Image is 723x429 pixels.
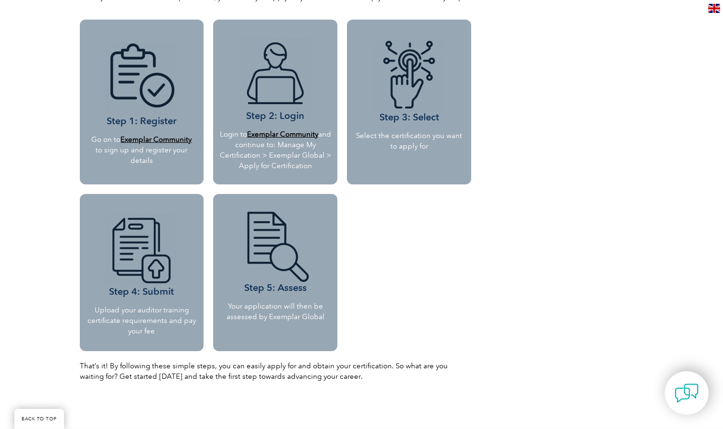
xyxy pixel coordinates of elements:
p: Select the certification you want to apply for [354,130,464,151]
a: Exemplar Community [120,135,192,144]
p: Login to and continue to: Manage My Certification > Exemplar Global > Apply for Certification [219,129,332,171]
img: en [708,4,720,13]
h3: Step 2: Login [219,38,332,122]
p: That’s it! By following these simple steps, you can easily apply for and obtain your certificatio... [80,361,472,382]
a: Exemplar Community [247,130,318,139]
h3: Step 5: Assess [216,210,334,294]
h3: Step 4: Submit [87,214,197,298]
h3: Step 3: Select [354,40,464,123]
p: Your application will then be assessed by Exemplar Global [216,301,334,322]
a: BACK TO TOP [14,409,64,429]
h3: Step 1: Register [91,43,193,127]
img: contact-chat.png [675,381,699,405]
p: Go on to to sign up and register your details [91,134,193,166]
p: Upload your auditor training certificate requirements and pay your fee [87,305,197,336]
